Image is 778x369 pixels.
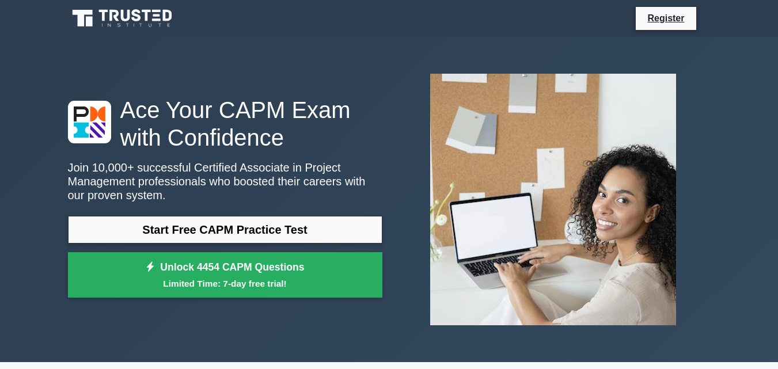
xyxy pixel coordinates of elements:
[68,161,382,202] p: Join 10,000+ successful Certified Associate in Project Management professionals who boosted their...
[68,96,382,151] h1: Ace Your CAPM Exam with Confidence
[68,216,382,244] a: Start Free CAPM Practice Test
[640,11,691,25] a: Register
[82,277,368,290] small: Limited Time: 7-day free trial!
[68,252,382,298] a: Unlock 4454 CAPM QuestionsLimited Time: 7-day free trial!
